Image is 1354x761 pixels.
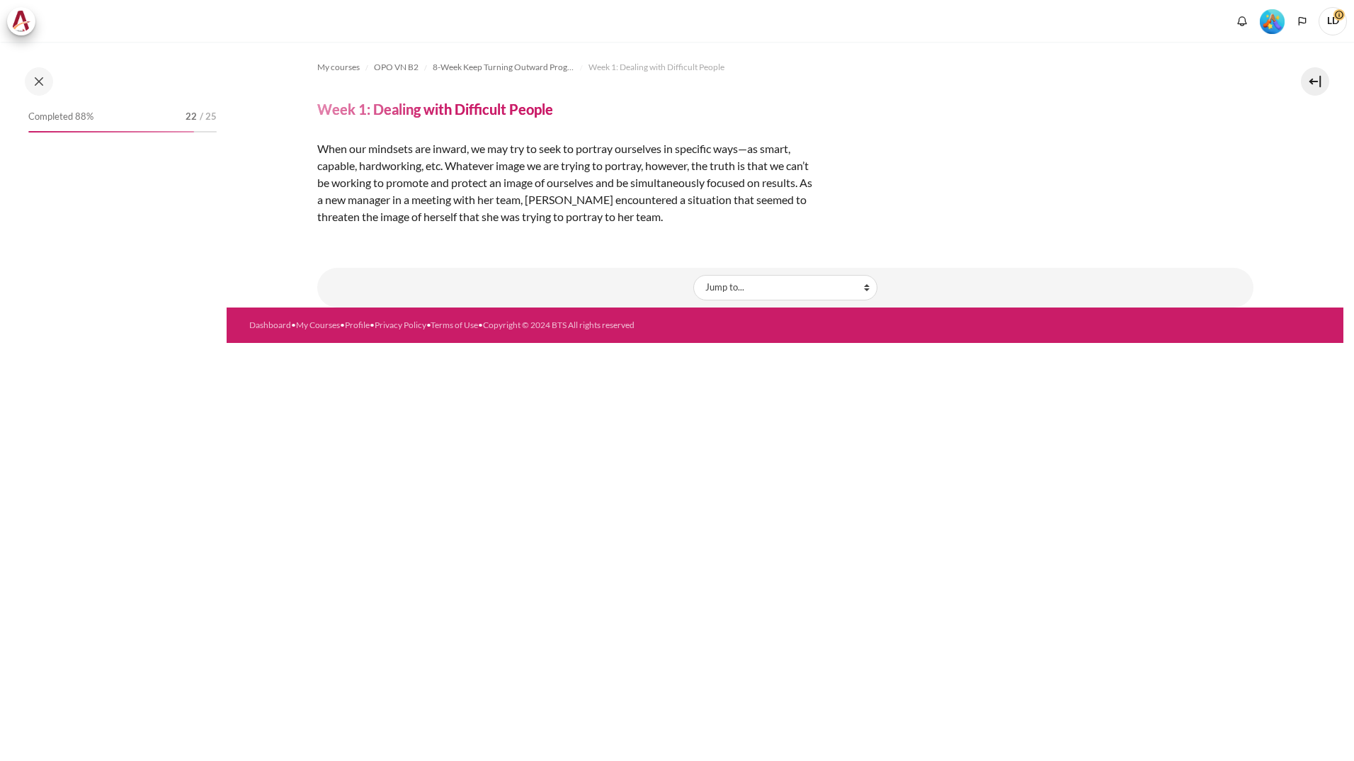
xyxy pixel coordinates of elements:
span: LD [1319,7,1347,35]
span: My courses [317,61,360,74]
span: 22 [186,110,197,124]
a: Privacy Policy [375,320,426,330]
p: When our mindsets are inward, we may try to seek to portray ourselves in specific ways—as smart, ... [317,140,813,225]
a: My Courses [296,320,340,330]
a: 8-Week Keep Turning Outward Program [433,59,574,76]
div: Show notification window with no new notifications [1231,11,1253,32]
a: Dashboard [249,320,291,330]
a: Level #5 [1254,8,1290,34]
a: OPO VN B2 [374,59,419,76]
span: / 25 [200,110,217,124]
div: Level #5 [1260,8,1285,34]
a: My courses [317,59,360,76]
h4: Week 1: Dealing with Difficult People [317,100,553,118]
a: Profile [345,320,370,330]
span: Completed 88% [28,110,93,124]
span: 8-Week Keep Turning Outward Program [433,61,574,74]
a: Terms of Use [431,320,478,330]
section: Content [227,42,1343,308]
span: Week 1: Dealing with Difficult People [588,61,724,74]
a: Architeck Architeck [7,7,42,35]
nav: Navigation bar [317,56,1253,79]
img: Architeck [11,11,31,32]
a: Copyright © 2024 BTS All rights reserved [483,320,635,330]
button: Languages [1292,11,1313,32]
div: 88% [28,131,194,133]
a: Week 1: Dealing with Difficult People [588,59,724,76]
div: • • • • • [249,319,846,332]
img: Level #5 [1260,9,1285,34]
span: OPO VN B2 [374,61,419,74]
a: User menu [1319,7,1347,35]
